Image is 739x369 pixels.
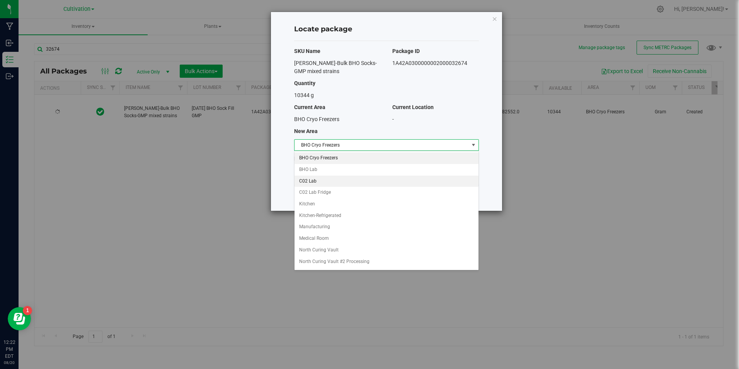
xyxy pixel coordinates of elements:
li: C02 Lab Fridge [295,187,478,198]
span: New Area [294,128,318,134]
li: [GEOGRAPHIC_DATA] [295,267,478,279]
span: Quantity [294,80,315,86]
li: North Curing Vault #2 Processing [295,256,478,268]
span: [PERSON_NAME]-Bulk BHO Socks-GMP mixed strains [294,60,377,74]
span: - [392,116,394,122]
li: BHO Lab [295,164,478,176]
span: BHO Cryo Freezers [294,116,339,122]
h4: Locate package [294,24,479,34]
li: North Curing Vault [295,244,478,256]
li: Kitchen [295,198,478,210]
span: Current Area [294,104,325,110]
li: BHO Cryo Freezers [295,152,478,164]
span: BHO Cryo Freezers [295,140,469,150]
li: Manufacturing [295,221,478,233]
span: select [468,140,478,150]
iframe: Resource center [8,307,31,330]
span: 10344 g [294,92,314,98]
span: 1A42A0300000002000032674 [392,60,467,66]
span: Package ID [392,48,420,54]
li: C02 Lab [295,176,478,187]
iframe: Resource center unread badge [23,306,32,315]
li: Medical Room [295,233,478,244]
span: Current Location [392,104,434,110]
li: Kitchen-Refrigerated [295,210,478,222]
span: SKU Name [294,48,320,54]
